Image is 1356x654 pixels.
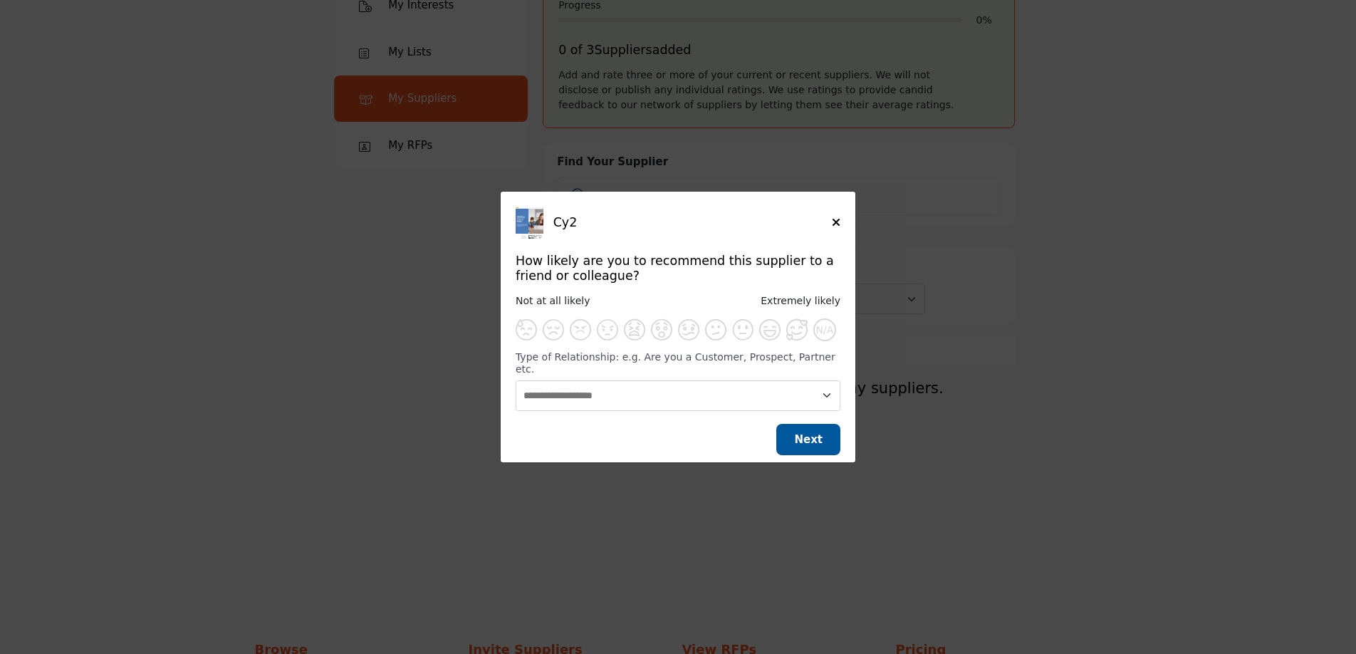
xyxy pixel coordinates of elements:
[832,215,840,230] button: Close
[553,215,832,230] h5: Cy2
[516,254,840,284] h5: How likely are you to recommend this supplier to a friend or colleague?
[813,318,836,341] button: N/A
[794,433,823,446] span: Next
[516,295,590,306] span: Not at all likely
[516,351,840,375] h6: Type of Relationship: e.g. Are you a Customer, Prospect, Partner etc.
[816,324,834,336] span: N/A
[516,207,548,239] img: Cy2 Logo
[761,295,840,306] span: Extremely likely
[776,424,840,456] button: Next
[516,380,840,411] select: Change Supplier Relationship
